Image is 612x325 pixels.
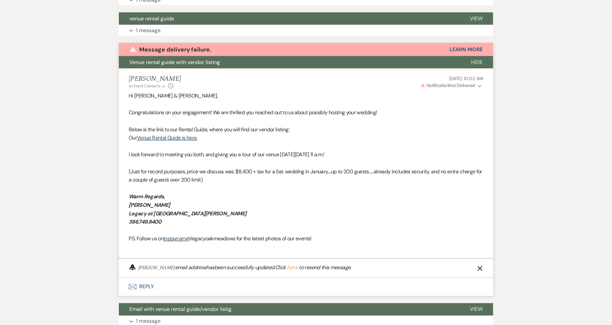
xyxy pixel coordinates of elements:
button: Hide [461,56,493,69]
button: NotificationNot Delivered [420,82,483,89]
p: email address has been successfully updated. Click to resend this message. [138,264,351,272]
span: [PERSON_NAME] [138,264,175,272]
button: venue rental guide [119,12,459,25]
p: Hi [PERSON_NAME] & [PERSON_NAME], [129,92,483,100]
button: Venue rental guide with vendor listing [119,56,461,69]
span: to: Event Contacts [129,84,160,89]
span: Venue rental guide with vendor listing [129,59,220,66]
span: View [470,15,483,22]
span: venue rental guide [129,15,174,22]
em: Warm Regards, [129,193,165,200]
button: View [459,12,493,25]
p: (Just for record purposes, price we discuss was: $8,400 + tax for a Sat. wedding in January....up... [129,168,483,184]
button: 1 message [119,25,493,36]
a: Venue Rental Guide is here [137,135,196,141]
a: Instagram [164,235,186,242]
button: Reply [119,278,493,296]
span: Email with venue rental guide/vendor listig [129,306,231,313]
h5: [PERSON_NAME] [129,75,181,83]
button: Learn More [450,47,483,52]
p: Message delivery failure. [139,45,211,54]
p: Our [129,134,483,142]
p: Congratulations on your engagement! We are thrilled you reached out to us about possibly hosting ... [129,109,483,117]
a: . [196,135,197,141]
span: [DATE] 10:02 AM [449,76,483,82]
span: Hide [471,59,483,66]
p: P.S. Follow us on @legacyoakmeadows for the latest photos of our events! [129,235,483,243]
span: View [470,306,483,313]
em: [PERSON_NAME] [129,202,170,209]
em: 386.749.8400 [129,219,161,226]
span: Not Delivered [421,83,475,89]
span: Notification [426,83,448,89]
button: to: Event Contacts [129,83,166,89]
p: I look forward to meeting you both, and giving you a tour of our venue [DATE][DATE] 11 a.m.! [129,151,483,159]
p: Below is the link to our Rental Guide, where you will find our vendor listing: [129,126,483,134]
button: View [459,303,493,316]
button: Email with venue rental guide/vendor listig [119,303,459,316]
em: Legacy at [GEOGRAPHIC_DATA][PERSON_NAME] [129,210,246,217]
p: 1 message [136,26,161,35]
button: here [287,265,298,271]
